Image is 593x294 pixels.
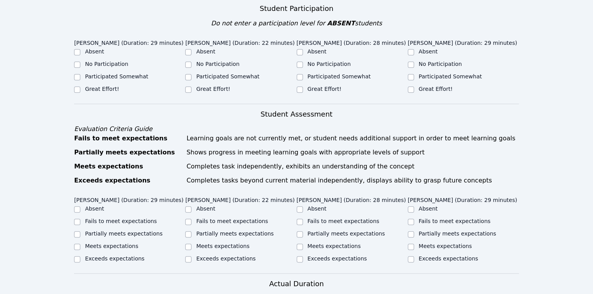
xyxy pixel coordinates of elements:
label: Absent [85,205,104,212]
label: Great Effort! [196,86,230,92]
label: Fails to meet expectations [85,218,157,224]
legend: [PERSON_NAME] (Duration: 29 minutes) [74,193,184,205]
label: No Participation [419,61,462,67]
label: Absent [196,48,215,55]
h3: Student Participation [74,3,519,14]
legend: [PERSON_NAME] (Duration: 29 minutes) [408,193,517,205]
label: No Participation [308,61,351,67]
label: No Participation [196,61,239,67]
legend: [PERSON_NAME] (Duration: 29 minutes) [408,36,517,48]
label: Great Effort! [419,86,453,92]
legend: [PERSON_NAME] (Duration: 28 minutes) [297,36,406,48]
label: No Participation [85,61,128,67]
label: Absent [196,205,215,212]
div: Fails to meet expectations [74,134,182,143]
label: Fails to meet expectations [419,218,490,224]
legend: [PERSON_NAME] (Duration: 29 minutes) [74,36,184,48]
label: Absent [419,48,438,55]
span: ABSENT [327,19,355,27]
legend: [PERSON_NAME] (Duration: 22 minutes) [185,36,295,48]
label: Fails to meet expectations [308,218,379,224]
legend: [PERSON_NAME] (Duration: 22 minutes) [185,193,295,205]
label: Partially meets expectations [419,230,496,237]
label: Fails to meet expectations [196,218,268,224]
label: Participated Somewhat [196,73,259,80]
div: Learning goals are not currently met, or student needs additional support in order to meet learni... [186,134,519,143]
label: Partially meets expectations [85,230,163,237]
h3: Actual Duration [269,278,324,289]
label: Meets expectations [419,243,472,249]
label: Exceeds expectations [308,255,367,262]
h3: Student Assessment [74,109,519,120]
label: Great Effort! [85,86,119,92]
div: Evaluation Criteria Guide [74,124,519,134]
div: Completes tasks beyond current material independently, displays ability to grasp future concepts [186,176,519,185]
label: Participated Somewhat [308,73,371,80]
label: Exceeds expectations [196,255,255,262]
div: Do not enter a participation level for students [74,19,519,28]
label: Meets expectations [85,243,138,249]
div: Partially meets expectations [74,148,182,157]
label: Absent [308,205,327,212]
label: Exceeds expectations [419,255,478,262]
div: Meets expectations [74,162,182,171]
legend: [PERSON_NAME] (Duration: 28 minutes) [297,193,406,205]
label: Participated Somewhat [419,73,482,80]
label: Meets expectations [196,243,250,249]
label: Absent [85,48,104,55]
div: Exceeds expectations [74,176,182,185]
label: Partially meets expectations [308,230,385,237]
div: Shows progress in meeting learning goals with appropriate levels of support [186,148,519,157]
label: Meets expectations [308,243,361,249]
label: Participated Somewhat [85,73,148,80]
label: Partially meets expectations [196,230,274,237]
label: Absent [308,48,327,55]
label: Great Effort! [308,86,342,92]
div: Completes task independently, exhibits an understanding of the concept [186,162,519,171]
label: Absent [419,205,438,212]
label: Exceeds expectations [85,255,144,262]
